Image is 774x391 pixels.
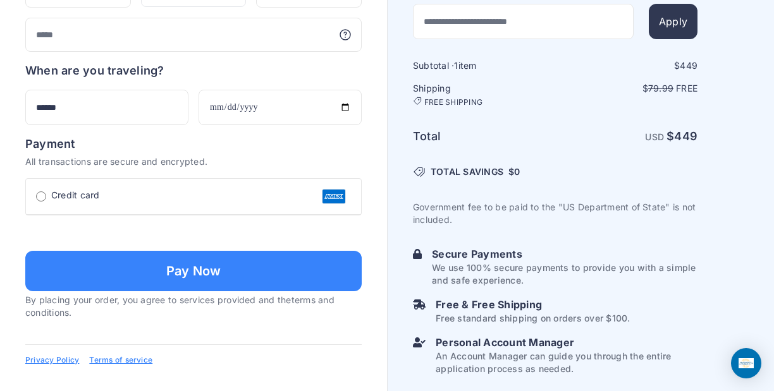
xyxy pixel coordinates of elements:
span: 1 [454,60,458,71]
h6: Shipping [413,82,554,107]
p: An Account Manager can guide you through the entire application process as needed. [436,350,697,375]
div: $ [556,59,697,72]
h6: Secure Payments [432,246,697,262]
h6: Personal Account Manager [436,335,697,350]
span: $ [508,165,520,178]
span: 449 [680,60,697,71]
p: All transactions are secure and encrypted. [25,155,362,168]
span: 0 [514,166,520,177]
p: $ [556,82,697,95]
span: Free [676,83,697,93]
strong: $ [666,129,697,143]
a: Privacy Policy [25,355,79,365]
span: TOTAL SAVINGS [431,165,503,178]
p: By placing your order, you agree to services provided and the . [25,294,362,319]
p: Government fee to be paid to the "US Department of State" is not included. [413,201,697,226]
p: Free standard shipping on orders over $100. [436,312,630,325]
span: USD [645,131,664,142]
h6: Payment [25,135,362,153]
div: Open Intercom Messenger [731,348,761,378]
span: FREE SHIPPING [424,97,482,107]
a: Terms of service [89,355,152,365]
span: Credit card [51,189,100,202]
h6: When are you traveling? [25,62,164,80]
p: We use 100% secure payments to provide you with a simple and safe experience. [432,262,697,287]
img: American Express [322,189,346,204]
button: Apply [649,4,697,39]
h6: Total [413,128,554,145]
span: 449 [674,129,697,143]
span: 79.99 [648,83,673,93]
button: Pay Now [25,251,362,291]
h6: Subtotal · item [413,59,554,72]
h6: Free & Free Shipping [436,297,630,312]
svg: More information [339,28,352,41]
